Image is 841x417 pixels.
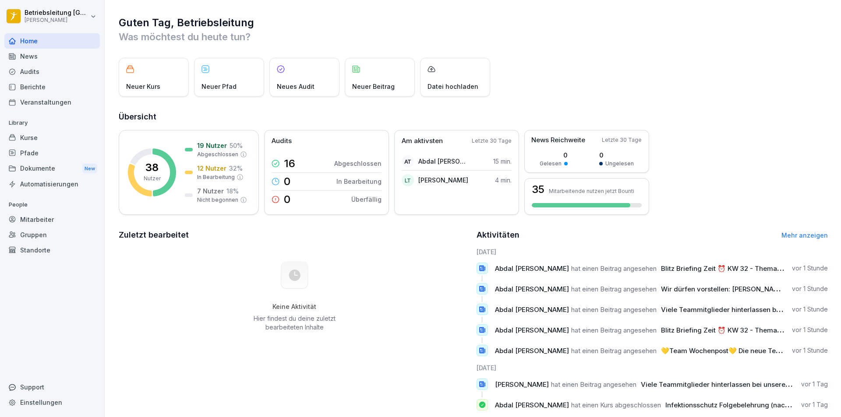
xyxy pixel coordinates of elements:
p: Datei hochladen [428,82,478,91]
h2: Aktivitäten [477,229,519,241]
p: Letzte 30 Tage [602,136,642,144]
p: Neuer Kurs [126,82,160,91]
div: News [4,49,100,64]
span: hat einen Beitrag angesehen [571,285,657,293]
div: Support [4,379,100,395]
span: Infektionsschutz Folgebelehrung (nach §43 IfSG) [665,401,821,409]
span: Abdal [PERSON_NAME] [495,326,569,334]
span: Abdal [PERSON_NAME] [495,285,569,293]
p: 12 Nutzer [197,164,226,173]
p: Betriebsleitung [GEOGRAPHIC_DATA] [25,9,88,17]
p: Mitarbeitende nutzen jetzt Bounti [549,188,634,194]
p: Was möchtest du heute tun? [119,30,828,44]
span: Abdal [PERSON_NAME] [495,347,569,355]
h6: [DATE] [477,247,828,256]
span: hat einen Kurs abgeschlossen [571,401,661,409]
h2: Zuletzt bearbeitet [119,229,470,241]
h1: Guten Tag, Betriebsleitung [119,16,828,30]
p: News Reichweite [531,135,585,145]
p: 0 [599,151,634,160]
p: 15 min. [493,157,512,166]
div: Dokumente [4,161,100,177]
span: hat einen Beitrag angesehen [571,305,657,314]
a: Kurse [4,130,100,145]
p: vor 1 Stunde [792,326,828,334]
a: Pfade [4,145,100,161]
p: Am aktivsten [402,136,443,146]
a: Einstellungen [4,395,100,410]
a: Mitarbeiter [4,212,100,227]
span: Abdal [PERSON_NAME] [495,401,569,409]
span: hat einen Beitrag angesehen [571,326,657,334]
a: Audits [4,64,100,79]
a: Standorte [4,242,100,258]
span: hat einen Beitrag angesehen [571,264,657,273]
p: Abgeschlossen [334,159,382,168]
a: Gruppen [4,227,100,242]
h5: Keine Aktivität [250,303,339,311]
div: LT [402,174,414,186]
p: 0 [540,151,568,160]
h3: 35 [532,184,544,195]
p: Library [4,116,100,130]
p: vor 1 Stunde [792,346,828,355]
span: Blitz Briefing Zeit ⏰ KW 32 - Thema der Woche: Salate [661,326,837,334]
p: Audits [272,136,292,146]
p: Neues Audit [277,82,314,91]
p: Neuer Pfad [201,82,237,91]
a: Automatisierungen [4,176,100,192]
div: AT [402,155,414,168]
div: New [82,164,97,174]
p: 0 [284,176,290,187]
p: Nicht begonnen [197,196,238,204]
p: vor 1 Stunde [792,264,828,273]
span: Abdal [PERSON_NAME] [495,264,569,273]
p: In Bearbeitung [197,173,235,181]
p: vor 1 Tag [801,400,828,409]
p: 32 % [229,164,243,173]
h6: [DATE] [477,363,828,372]
a: Home [4,33,100,49]
span: [PERSON_NAME] [495,380,549,389]
p: Überfällig [351,195,382,204]
p: Neuer Beitrag [352,82,395,91]
p: vor 1 Tag [801,380,828,389]
p: Gelesen [540,160,562,168]
p: 18 % [226,186,239,196]
p: 16 [284,158,295,169]
span: hat einen Beitrag angesehen [551,380,636,389]
a: DokumenteNew [4,161,100,177]
p: [PERSON_NAME] [25,17,88,23]
a: Mehr anzeigen [781,231,828,239]
p: vor 1 Stunde [792,284,828,293]
p: Hier findest du deine zuletzt bearbeiteten Inhalte [250,314,339,332]
p: In Bearbeitung [336,177,382,186]
p: [PERSON_NAME] [418,175,468,185]
p: 50 % [230,141,243,150]
p: 4 min. [495,175,512,185]
a: Berichte [4,79,100,95]
p: 38 [145,162,159,173]
p: People [4,198,100,212]
p: 19 Nutzer [197,141,227,150]
p: Abgeschlossen [197,151,238,158]
p: Nutzer [144,175,161,182]
h2: Übersicht [119,111,828,123]
p: Ungelesen [605,160,634,168]
p: Abdal [PERSON_NAME] [418,157,469,166]
span: Blitz Briefing Zeit ⏰ KW 32 - Thema der Woche: Salate [661,264,837,273]
span: hat einen Beitrag angesehen [571,347,657,355]
a: Veranstaltungen [4,95,100,110]
span: Abdal [PERSON_NAME] [495,305,569,314]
